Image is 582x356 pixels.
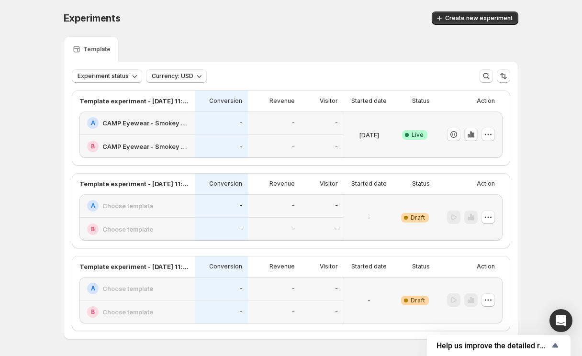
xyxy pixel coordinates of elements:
p: Revenue [269,97,295,105]
p: - [335,225,338,233]
span: Help us improve the detailed report for A/B campaigns [436,341,549,350]
p: Action [477,180,495,188]
span: Experiment status [78,72,129,80]
span: Currency: USD [152,72,193,80]
p: Conversion [209,263,242,270]
p: - [368,296,370,305]
h2: A [91,202,95,210]
p: Revenue [269,180,295,188]
p: - [368,213,370,222]
p: - [292,202,295,210]
button: Show survey - Help us improve the detailed report for A/B campaigns [436,340,561,351]
span: Create new experiment [445,14,513,22]
p: Started date [351,97,387,105]
p: - [239,285,242,292]
span: Experiments [64,12,121,24]
p: Revenue [269,263,295,270]
p: Template experiment - [DATE] 11:26:18 [79,96,190,106]
p: - [292,285,295,292]
h2: B [91,308,95,316]
p: - [335,308,338,316]
p: - [239,143,242,150]
p: - [239,225,242,233]
h2: Choose template [102,201,153,211]
p: Started date [351,263,387,270]
p: Template [83,45,111,53]
p: Status [412,263,430,270]
p: - [292,308,295,316]
h2: Choose template [102,224,153,234]
p: - [239,119,242,127]
p: Visitor [320,263,338,270]
p: [DATE] [359,130,379,140]
p: Action [477,97,495,105]
p: Action [477,263,495,270]
span: Draft [411,297,425,304]
p: - [335,143,338,150]
h2: B [91,225,95,233]
h2: Choose template [102,284,153,293]
button: Create new experiment [432,11,518,25]
h2: B [91,143,95,150]
span: Live [412,131,424,139]
p: Status [412,97,430,105]
p: - [239,202,242,210]
div: Open Intercom Messenger [549,309,572,332]
p: - [335,285,338,292]
button: Sort the results [497,69,510,83]
p: - [335,119,338,127]
p: Conversion [209,180,242,188]
h2: CAMP Eyewear - Smokey Bear Collection (NEW) [102,142,190,151]
h2: A [91,119,95,127]
button: Currency: USD [146,69,207,83]
p: Template experiment - [DATE] 11:06:56 [79,179,190,189]
p: - [292,225,295,233]
p: Conversion [209,97,242,105]
span: Draft [411,214,425,222]
p: - [292,143,295,150]
h2: CAMP Eyewear - Smokey Bear Collection [102,118,190,128]
p: Visitor [320,97,338,105]
p: Status [412,180,430,188]
p: - [292,119,295,127]
button: Experiment status [72,69,142,83]
p: - [335,202,338,210]
p: Visitor [320,180,338,188]
h2: Choose template [102,307,153,317]
p: Template experiment - [DATE] 11:25:36 [79,262,190,271]
p: Started date [351,180,387,188]
h2: A [91,285,95,292]
p: - [239,308,242,316]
